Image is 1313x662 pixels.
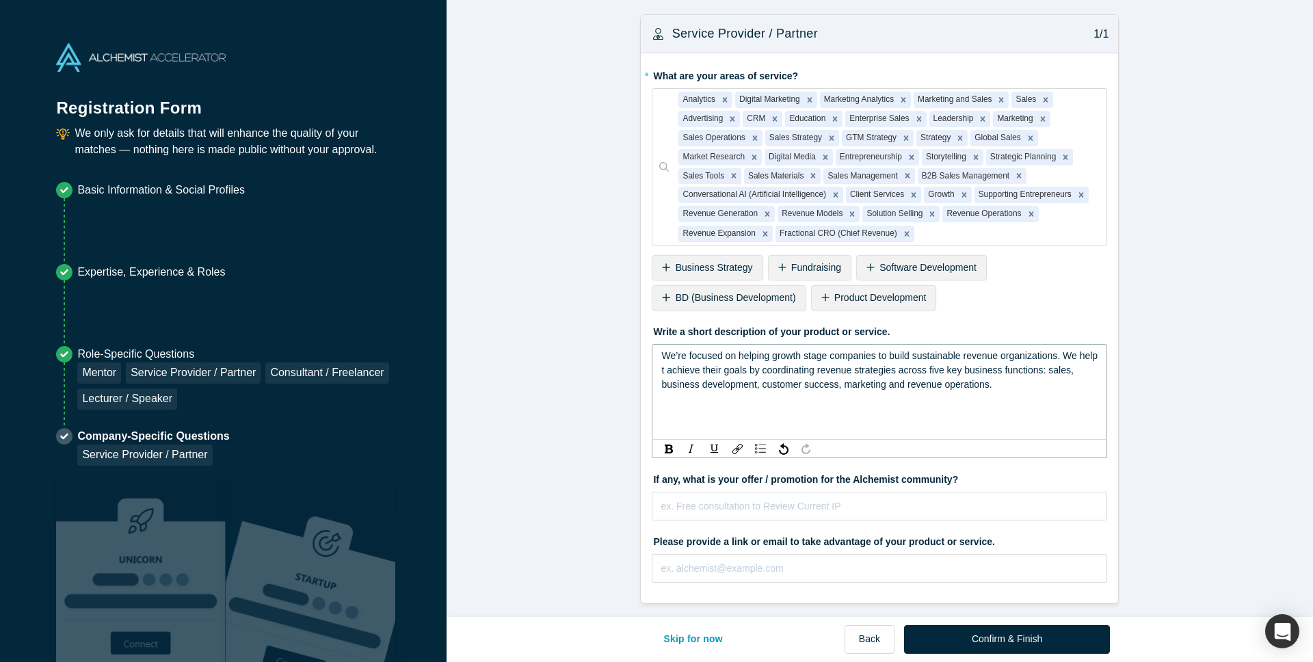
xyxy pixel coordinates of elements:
[834,292,927,303] span: Product Development
[661,350,1100,390] span: We’re focused on helping growth stage companies to build sustainable revenue organizations. We he...
[652,468,1107,487] label: If any, what is your offer / promotion for the Alchemist community?
[1011,92,1038,108] div: Sales
[678,206,760,222] div: Revenue Generation
[661,349,1098,392] div: rdw-editor
[682,442,700,455] div: Italic
[918,168,1011,185] div: B2B Sales Management
[953,130,968,146] div: Remove Strategy
[657,442,726,455] div: rdw-inline-control
[968,149,983,165] div: Remove Storytelling
[678,130,747,146] div: Sales Operations
[752,442,769,455] div: Unordered
[994,92,1009,108] div: Remove Marketing and Sales
[845,206,860,222] div: Remove Revenue Models
[726,168,741,185] div: Remove Sales Tools
[767,111,782,127] div: Remove CRM
[975,111,990,127] div: Remove Leadership
[986,149,1059,165] div: Strategic Planning
[649,625,737,654] button: Skip for now
[845,111,911,127] div: Enterprise Sales
[775,226,899,242] div: Fractional CRO (Chief Revenue)
[768,255,851,280] div: Fundraising
[942,206,1023,222] div: Revenue Operations
[842,130,899,146] div: GTM Strategy
[652,344,1107,440] div: rdw-wrapper
[652,439,1107,458] div: rdw-toolbar
[56,43,226,72] img: Alchemist Accelerator Logo
[1023,130,1038,146] div: Remove Global Sales
[77,264,225,280] p: Expertise, Experience & Roles
[706,442,724,455] div: Underline
[914,92,994,108] div: Marketing and Sales
[678,187,828,203] div: Conversational AI (Artificial Intelligence)
[778,206,845,222] div: Revenue Models
[77,346,390,362] p: Role-Specific Questions
[957,187,972,203] div: Remove Growth
[765,130,824,146] div: Sales Strategy
[922,149,968,165] div: Storytelling
[735,92,802,108] div: Digital Marketing
[652,285,806,310] div: BD (Business Development)
[1011,168,1026,185] div: Remove B2B Sales Management
[678,111,725,127] div: Advertising
[899,226,914,242] div: Remove Fractional CRO (Chief Revenue)
[828,187,843,203] div: Remove Conversational AI (Artificial Intelligence)
[652,255,762,280] div: Business Strategy
[924,187,956,203] div: Growth
[823,168,899,185] div: Sales Management
[791,262,841,273] span: Fundraising
[904,625,1110,654] button: Confirm & Finish
[725,111,740,127] div: Remove Advertising
[676,262,753,273] span: Business Strategy
[77,362,121,384] div: Mentor
[811,285,937,310] div: Product Development
[912,111,927,127] div: Remove Enterprise Sales
[744,168,806,185] div: Sales Materials
[993,111,1035,127] div: Marketing
[806,168,821,185] div: Remove Sales Materials
[836,149,904,165] div: Entrepreneurship
[904,149,919,165] div: Remove Entrepreneurship
[1058,149,1073,165] div: Remove Strategic Planning
[660,442,677,455] div: Bold
[77,182,245,198] p: Basic Information & Social Profiles
[785,111,827,127] div: Education
[726,442,749,455] div: rdw-link-control
[1038,92,1053,108] div: Remove Sales
[652,320,1107,339] label: Write a short description of your product or service.
[827,111,843,127] div: Remove Education
[896,92,911,108] div: Remove Marketing Analytics
[56,81,390,120] h1: Registration Form
[75,125,390,158] p: We only ask for details that will enhance the quality of your matches — nothing here is made publ...
[749,442,772,455] div: rdw-list-control
[265,362,388,384] div: Consultant / Freelancer
[77,388,177,410] div: Lecturer / Speaker
[652,530,1107,549] label: Please provide a link or email to take advantage of your product or service.
[820,92,896,108] div: Marketing Analytics
[906,187,921,203] div: Remove Client Services
[126,362,261,384] div: Service Provider / Partner
[974,187,1074,203] div: Supporting Entrepreneurs
[929,111,976,127] div: Leadership
[845,625,894,654] button: Back
[772,442,817,455] div: rdw-history-control
[879,262,977,273] span: Software Development
[743,111,767,127] div: CRM
[797,442,814,455] div: Redo
[676,292,796,303] span: BD (Business Development)
[916,130,953,146] div: Strategy
[672,25,818,43] h3: Service Provider / Partner
[678,168,726,185] div: Sales Tools
[747,130,762,146] div: Remove Sales Operations
[77,428,229,445] p: Company-Specific Questions
[77,445,212,466] div: Service Provider / Partner
[652,492,1107,520] input: ex. Free consultation to Review Current IP
[856,255,987,280] div: Software Development
[678,149,747,165] div: Market Research
[899,130,914,146] div: Remove GTM Strategy
[652,554,1107,583] input: ex. alchemist@example.com
[846,187,906,203] div: Client Services
[1024,206,1039,222] div: Remove Revenue Operations
[717,92,732,108] div: Remove Analytics
[729,442,746,455] div: Link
